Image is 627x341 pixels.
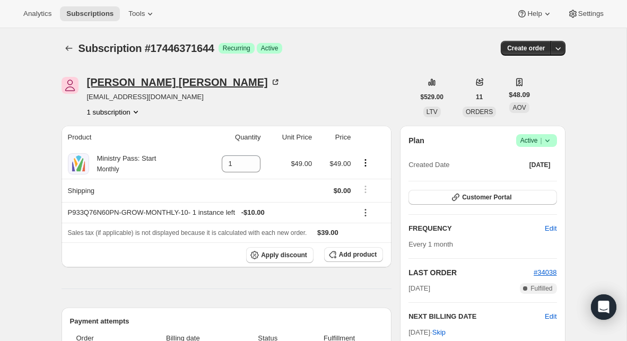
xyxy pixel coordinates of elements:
[223,44,250,53] span: Recurring
[317,229,338,237] span: $39.00
[357,183,374,195] button: Shipping actions
[60,6,120,21] button: Subscriptions
[70,316,384,327] h2: Payment attempts
[561,6,610,21] button: Settings
[421,93,443,101] span: $529.00
[334,187,351,195] span: $0.00
[87,77,281,88] div: [PERSON_NAME] [PERSON_NAME]
[534,267,556,278] button: #34038
[408,135,424,146] h2: Plan
[534,268,556,276] a: #34038
[357,157,374,169] button: Product actions
[97,165,119,173] small: Monthly
[291,160,312,168] span: $49.00
[408,223,545,234] h2: FREQUENCY
[89,153,156,174] div: Ministry Pass: Start
[315,126,354,149] th: Price
[510,6,559,21] button: Help
[414,90,450,104] button: $529.00
[68,229,307,237] span: Sales tax (if applicable) is not displayed because it is calculated with each new order.
[538,220,563,237] button: Edit
[408,190,556,205] button: Customer Portal
[466,108,493,116] span: ORDERS
[501,41,551,56] button: Create order
[432,327,446,338] span: Skip
[426,324,452,341] button: Skip
[128,10,145,18] span: Tools
[330,160,351,168] span: $49.00
[200,126,264,149] th: Quantity
[529,161,551,169] span: [DATE]
[408,160,449,170] span: Created Date
[530,284,552,293] span: Fulfilled
[523,158,557,172] button: [DATE]
[512,104,526,111] span: AOV
[87,107,141,117] button: Product actions
[408,240,453,248] span: Every 1 month
[264,126,315,149] th: Unit Price
[62,41,76,56] button: Subscriptions
[507,44,545,53] span: Create order
[545,223,556,234] span: Edit
[527,10,542,18] span: Help
[591,294,616,320] div: Open Intercom Messenger
[241,207,265,218] span: - $10.00
[545,311,556,322] button: Edit
[261,44,278,53] span: Active
[62,77,79,94] span: Joel Zeiner
[520,135,553,146] span: Active
[339,250,377,259] span: Add product
[17,6,58,21] button: Analytics
[261,251,307,259] span: Apply discount
[476,93,483,101] span: 11
[408,328,446,336] span: [DATE] ·
[62,126,201,149] th: Product
[68,207,351,218] div: P933Q76N60PN-GROW-MONTHLY-10 - 1 instance left
[23,10,51,18] span: Analytics
[509,90,530,100] span: $48.09
[79,42,214,54] span: Subscription #17446371644
[408,311,545,322] h2: NEXT BILLING DATE
[68,153,89,174] img: product img
[87,92,281,102] span: [EMAIL_ADDRESS][DOMAIN_NAME]
[62,179,201,202] th: Shipping
[408,283,430,294] span: [DATE]
[66,10,114,18] span: Subscriptions
[246,247,313,263] button: Apply discount
[408,267,534,278] h2: LAST ORDER
[324,247,383,262] button: Add product
[462,193,511,202] span: Customer Portal
[578,10,604,18] span: Settings
[540,136,542,145] span: |
[469,90,489,104] button: 11
[122,6,162,21] button: Tools
[426,108,438,116] span: LTV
